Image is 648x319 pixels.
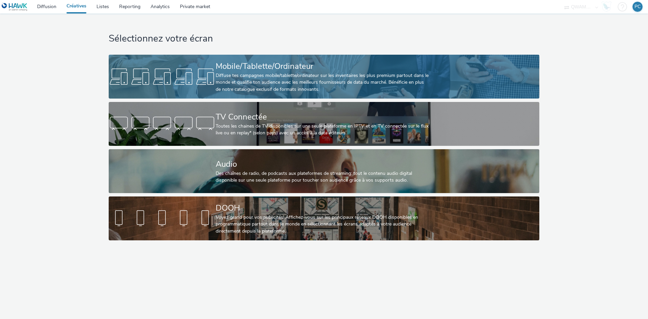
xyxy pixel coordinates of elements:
div: TV Connectée [216,111,430,123]
div: Mobile/Tablette/Ordinateur [216,60,430,72]
img: Hawk Academy [601,1,612,12]
img: undefined Logo [2,3,28,11]
a: DOOHVoyez grand pour vos publicités! Affichez-vous sur les principaux réseaux DOOH disponibles en... [109,196,539,240]
a: AudioDes chaînes de radio, de podcasts aux plateformes de streaming: tout le contenu audio digita... [109,149,539,193]
div: Diffuse tes campagnes mobile/tablette/ordinateur sur les inventaires les plus premium partout dan... [216,72,430,93]
div: PC [634,2,641,12]
div: DOOH [216,202,430,214]
div: Audio [216,158,430,170]
div: Toutes les chaines de TV disponibles sur une seule plateforme en IPTV et en TV connectée sur le f... [216,123,430,137]
a: Mobile/Tablette/OrdinateurDiffuse tes campagnes mobile/tablette/ordinateur sur les inventaires le... [109,55,539,99]
a: Hawk Academy [601,1,614,12]
a: TV ConnectéeToutes les chaines de TV disponibles sur une seule plateforme en IPTV et en TV connec... [109,102,539,146]
div: Voyez grand pour vos publicités! Affichez-vous sur les principaux réseaux DOOH disponibles en pro... [216,214,430,235]
div: Des chaînes de radio, de podcasts aux plateformes de streaming: tout le contenu audio digital dis... [216,170,430,184]
h1: Sélectionnez votre écran [109,32,539,45]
